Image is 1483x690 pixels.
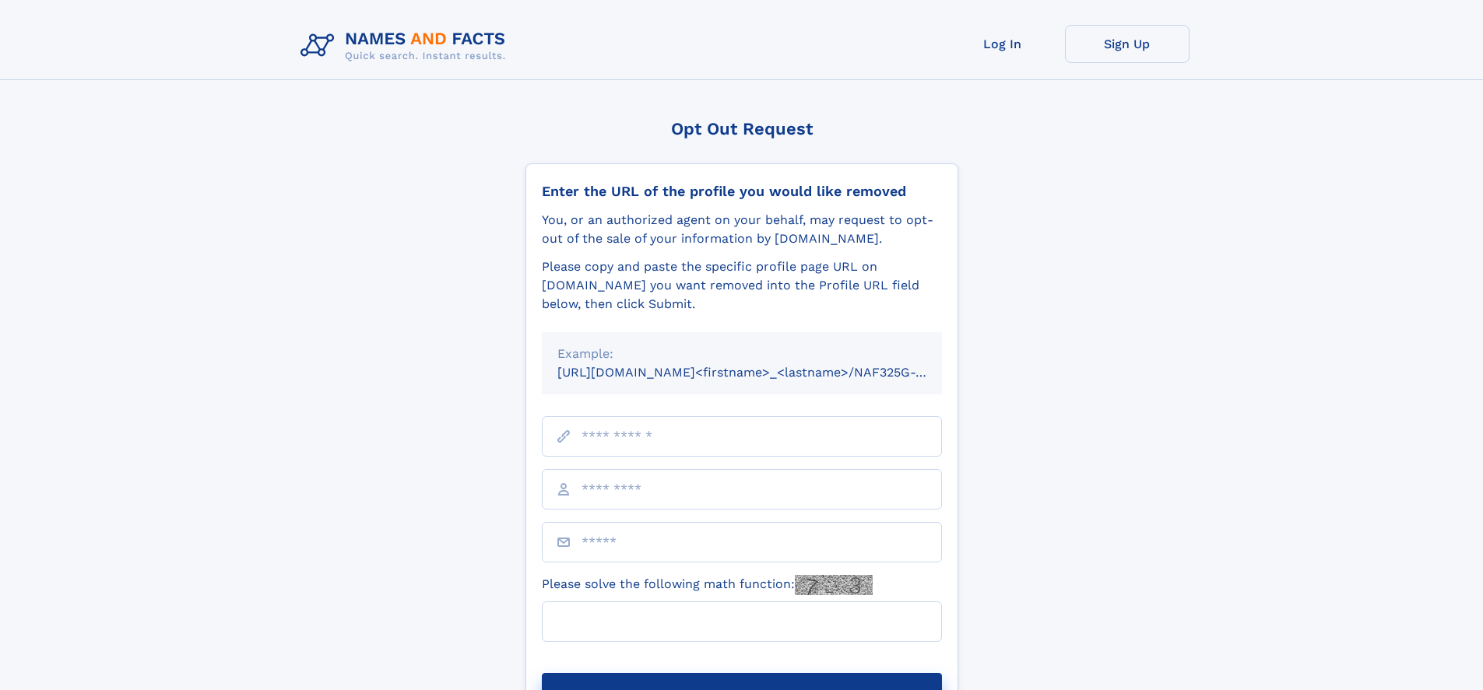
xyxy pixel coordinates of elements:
[542,211,942,248] div: You, or an authorized agent on your behalf, may request to opt-out of the sale of your informatio...
[542,257,942,313] div: Please copy and paste the specific profile page URL on [DOMAIN_NAME] you want removed into the Pr...
[542,183,942,200] div: Enter the URL of the profile you would like removed
[525,119,958,138] div: Opt Out Request
[294,25,518,67] img: Logo Names and Facts
[557,365,972,380] small: [URL][DOMAIN_NAME]<firstname>_<lastname>/NAF325G-xxxxxxxx
[940,25,1065,63] a: Log In
[542,575,873,595] label: Please solve the following math function:
[1065,25,1190,63] a: Sign Up
[557,345,926,363] div: Example:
